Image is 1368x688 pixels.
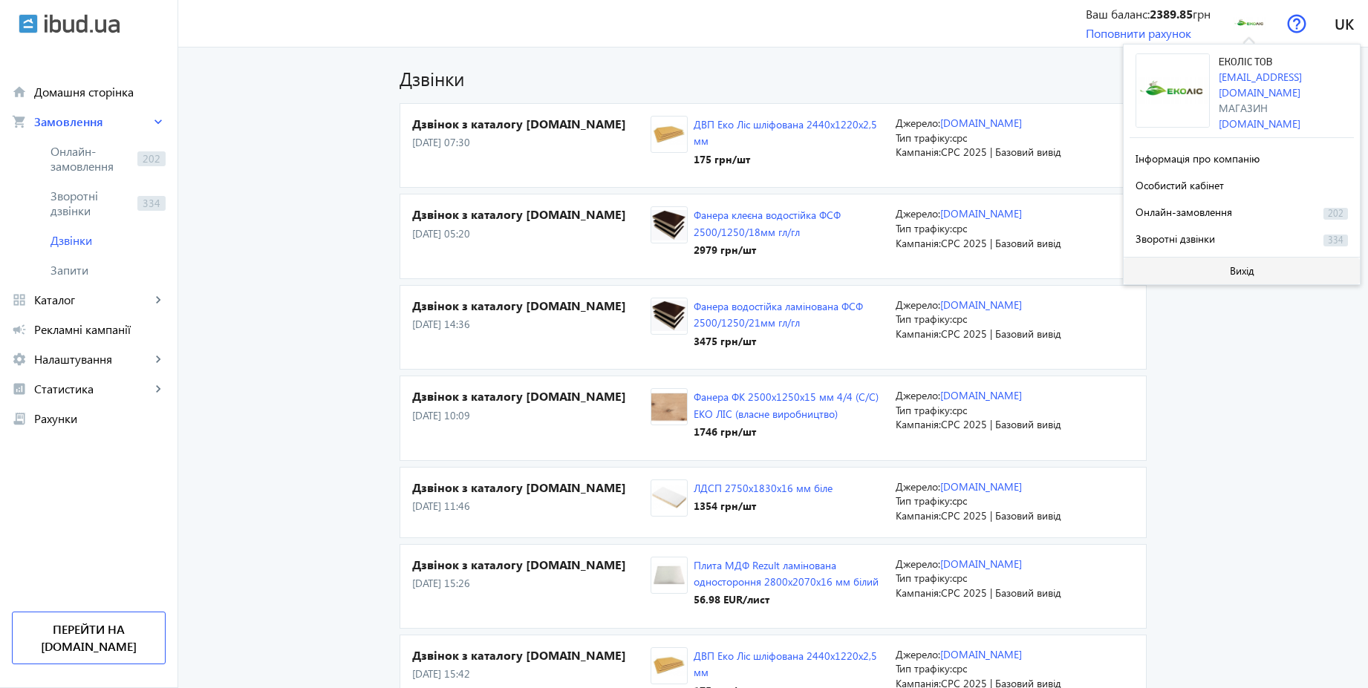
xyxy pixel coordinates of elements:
[694,499,833,514] div: 1354 грн /шт
[1287,14,1306,33] img: help.svg
[896,661,952,675] span: Тип трафіку:
[137,151,166,166] span: 202
[151,114,166,129] mat-icon: keyboard_arrow_right
[412,135,651,150] p: [DATE] 07:30
[1130,144,1354,171] button: Інформація про компанію
[952,131,967,145] span: cpc
[694,390,879,420] a: Фанера ФК 2500x1250x15 мм 4/4 (C/C) ЕКО ЛІС (власне виробництво)
[1335,14,1354,33] span: uk
[34,85,166,99] span: Домашня сторінка
[412,479,651,496] h4: Дзвінок з каталогу [DOMAIN_NAME]
[12,411,27,426] mat-icon: receipt_long
[896,221,952,235] span: Тип трафіку:
[151,352,166,367] mat-icon: keyboard_arrow_right
[1124,258,1360,284] button: Вихід
[412,499,651,514] p: [DATE] 11:46
[896,647,940,661] span: Джерело:
[51,189,131,218] span: Зворотні дзвінки
[412,206,651,223] h4: Дзвінок з каталогу [DOMAIN_NAME]
[896,206,940,220] span: Джерело:
[1219,117,1300,131] a: [DOMAIN_NAME]
[940,206,1022,220] a: [DOMAIN_NAME]
[137,196,166,211] span: 334
[412,576,651,591] p: [DATE] 15:26
[896,312,952,326] span: Тип трафіку:
[12,85,27,99] mat-icon: home
[651,210,687,240] img: 1255961ebba8aa17b56952714298975-edd6e96361.png
[896,327,941,341] span: Кампанія:
[651,301,687,331] img: 408761ebbac477d698567119625734-edd6e96361.png
[412,647,651,664] h4: Дзвінок з каталогу [DOMAIN_NAME]
[12,322,27,337] mat-icon: campaign
[1150,6,1193,22] b: 2389.85
[1230,265,1254,277] span: Вихід
[34,114,151,129] span: Замовлення
[896,417,941,431] span: Кампанія:
[940,298,1022,312] a: [DOMAIN_NAME]
[1130,197,1354,224] button: Онлайн-замовлення202
[952,571,967,585] span: cpc
[941,586,1061,600] span: CPC 2025 | Базовий вивід
[51,263,166,278] span: Запити
[1136,205,1232,219] span: Онлайн-замовлення
[896,145,941,159] span: Кампанія:
[1136,178,1224,192] span: Особистий кабінет
[952,494,967,508] span: cpc
[941,417,1061,431] span: CPC 2025 | Базовий вивід
[412,557,651,573] h4: Дзвінок з каталогу [DOMAIN_NAME]
[1219,100,1354,116] div: Магазин
[34,381,151,396] span: Статистика
[694,334,884,349] div: 3475 грн /шт
[694,558,879,589] a: Плита МДФ Rezult ламінована одностороння 2800х2070х16 мм білий
[51,144,131,174] span: Онлайн-замовлення
[45,14,120,33] img: ibud_text.svg
[12,352,27,367] mat-icon: settings
[412,317,651,332] p: [DATE] 14:36
[151,381,166,396] mat-icon: keyboard_arrow_right
[941,327,1061,341] span: CPC 2025 | Базовий вивід
[412,666,651,681] p: [DATE] 15:42
[651,119,687,150] img: 5ca5bc57690896409-5ca475632e8479711-5c66cc51c38227018-5c5c22e95577d8841-5b6005079660b2659-1533018...
[940,388,1022,402] a: [DOMAIN_NAME]
[1323,208,1348,220] span: 202
[412,298,651,314] h4: Дзвінок з каталогу [DOMAIN_NAME]
[941,508,1061,522] span: CPC 2025 | Базовий вивід
[412,408,651,423] p: [DATE] 10:09
[151,292,166,307] mat-icon: keyboard_arrow_right
[34,292,151,307] span: Каталог
[694,299,863,330] a: Фанера водостійка ламінована ФСФ 2500/1250/21мм гл/гл
[940,647,1022,661] a: [DOMAIN_NAME]
[1136,151,1260,166] span: Інформація про компанію
[694,649,877,679] a: ДВП Еко Ліс шліфована 2440х1220х2,5 мм
[651,650,687,681] img: 5ca5bc57690896409-5ca475632e8479711-5c66cc51c38227018-5c5c22e95577d8841-5b6005079660b2659-1533018...
[12,612,166,664] a: Перейти на [DOMAIN_NAME]
[34,352,151,367] span: Налаштування
[1233,7,1266,40] img: 2739263355c423cdc92742134541561-df0ec5a72f.png
[896,557,940,571] span: Джерело:
[896,131,952,145] span: Тип трафіку:
[896,403,952,417] span: Тип трафіку:
[1086,6,1211,22] div: Ваш баланс: грн
[896,586,941,600] span: Кампанія:
[694,243,884,258] div: 2979 грн /шт
[1219,70,1302,99] a: [EMAIL_ADDRESS][DOMAIN_NAME]
[896,388,940,402] span: Джерело:
[1086,25,1191,41] a: Поповнити рахунок
[940,116,1022,130] a: [DOMAIN_NAME]
[952,221,967,235] span: cpc
[51,233,166,248] span: Дзвінки
[896,298,940,312] span: Джерело:
[694,117,877,148] a: ДВП Еко Ліс шліфована 2440х1220х2,5 мм
[952,312,967,326] span: cpc
[896,116,940,130] span: Джерело:
[896,494,952,508] span: Тип трафіку:
[1136,232,1215,246] span: Зворотні дзвінки
[694,425,884,439] div: 1746 грн /шт
[651,560,687,590] img: 5ca5bc57ccfc79305-5ca4756380b565731-5c66cc539c3b23203-5c5c2176265b14688-5b601c87c561f4053-5b601c0...
[1130,171,1354,197] button: Особистий кабінет
[19,14,38,33] img: ibud.svg
[940,557,1022,571] a: [DOMAIN_NAME]
[34,322,166,337] span: Рекламні кампанії
[412,116,651,132] h4: Дзвінок з каталогу [DOMAIN_NAME]
[1130,224,1354,251] button: Зворотні дзвінки334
